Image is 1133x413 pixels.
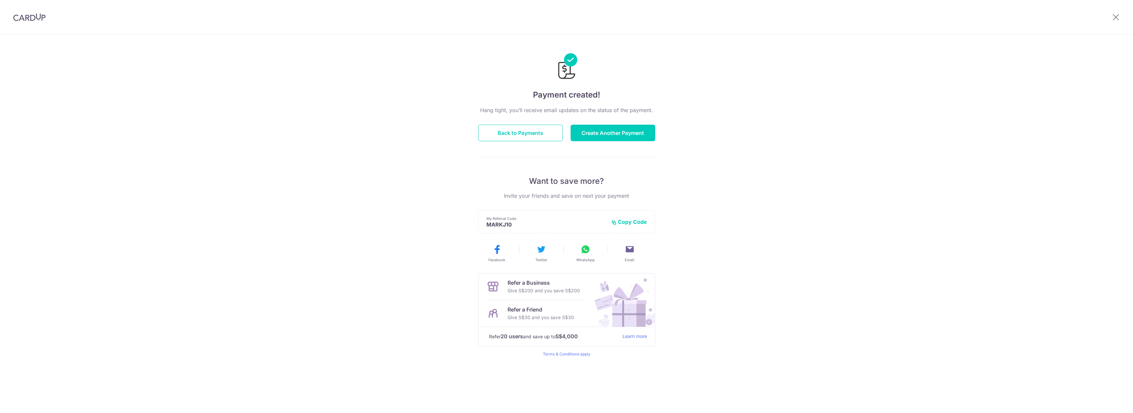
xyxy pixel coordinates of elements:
button: Copy Code [611,219,647,225]
button: Facebook [478,244,516,263]
a: Terms & Conditions apply [543,351,590,356]
p: Refer a Friend [508,306,574,313]
span: Email [625,257,634,263]
img: Payments [556,53,577,81]
button: Back to Payments [478,125,563,141]
p: Refer a Business [508,279,580,287]
button: Email [610,244,649,263]
p: Want to save more? [478,176,655,186]
button: WhatsApp [566,244,605,263]
p: Invite your friends and save on next your payment [478,192,655,200]
a: Learn more [622,332,647,341]
img: CardUp [13,13,46,21]
p: Hang tight, you’ll receive email updates on the status of the payment. [478,106,655,114]
h4: Payment created! [478,89,655,101]
button: Twitter [522,244,561,263]
p: My Referral Code [486,216,606,221]
span: WhatsApp [576,257,595,263]
p: MARKJ10 [486,221,606,228]
span: Twitter [535,257,547,263]
strong: 20 users [501,332,523,340]
p: Give S$200 and you save S$200 [508,287,580,295]
strong: S$4,000 [555,332,578,340]
img: Refer [588,273,655,327]
span: Facebook [488,257,505,263]
p: Give S$30 and you save S$30 [508,313,574,321]
p: Refer and save up to [489,332,617,341]
button: Create Another Payment [571,125,655,141]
